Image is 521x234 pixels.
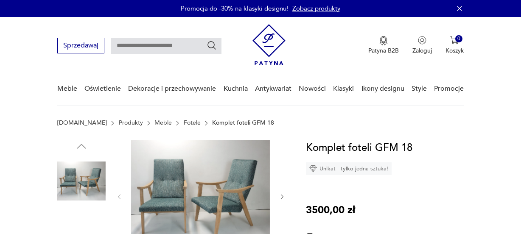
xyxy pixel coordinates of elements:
p: Komplet foteli GFM 18 [212,120,274,126]
a: Style [412,72,427,105]
a: Ikona medaluPatyna B2B [368,36,399,55]
button: 0Koszyk [445,36,464,55]
a: Sprzedawaj [57,43,104,49]
div: Unikat - tylko jedna sztuka! [306,162,392,175]
a: Kuchnia [224,72,248,105]
a: Ikony designu [361,72,404,105]
a: Antykwariat [255,72,291,105]
p: 3500,00 zł [306,202,355,218]
div: 0 [455,35,462,42]
button: Patyna B2B [368,36,399,55]
button: Szukaj [207,40,217,50]
img: Zdjęcie produktu Komplet foteli GFM 18 [57,157,106,205]
img: Ikona medalu [379,36,388,45]
a: Promocje [434,72,464,105]
p: Koszyk [445,47,464,55]
p: Promocja do -30% na klasyki designu! [181,4,288,13]
a: Zobacz produkty [292,4,340,13]
a: Oświetlenie [84,72,121,105]
img: Ikona diamentu [309,165,317,173]
p: Patyna B2B [368,47,399,55]
h1: Komplet foteli GFM 18 [306,140,412,156]
a: Meble [154,120,172,126]
button: Zaloguj [412,36,432,55]
a: Produkty [119,120,143,126]
a: Dekoracje i przechowywanie [128,72,216,105]
a: Fotele [184,120,201,126]
a: Meble [57,72,77,105]
img: Patyna - sklep z meblami i dekoracjami vintage [252,24,286,65]
img: Ikona koszyka [450,36,459,45]
img: Ikonka użytkownika [418,36,426,45]
p: Zaloguj [412,47,432,55]
a: [DOMAIN_NAME] [57,120,107,126]
a: Klasyki [333,72,354,105]
a: Nowości [299,72,326,105]
button: Sprzedawaj [57,38,104,53]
